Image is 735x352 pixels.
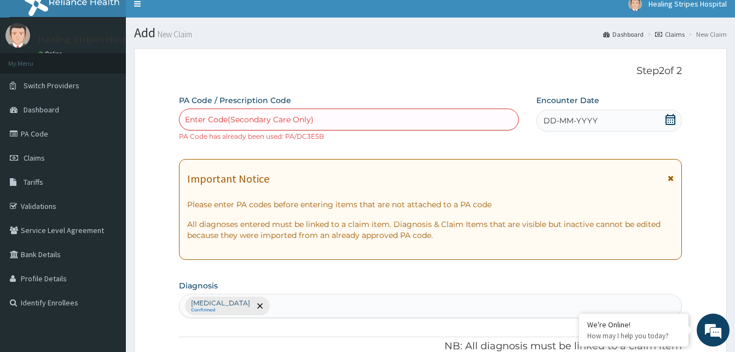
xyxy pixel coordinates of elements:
div: We're Online! [587,320,680,330]
p: Step 2 of 2 [179,65,682,77]
small: New Claim [155,30,192,38]
p: How may I help you today? [587,331,680,340]
a: Online [38,50,65,58]
div: Chat with us now [57,61,184,76]
div: Enter Code(Secondary Care Only) [185,114,314,125]
label: PA Code / Prescription Code [179,95,291,106]
a: Dashboard [603,30,644,39]
span: We're online! [63,106,151,217]
small: PA Code has already been used: PA/DC3E5B [179,132,324,140]
label: Encounter Date [536,95,599,106]
h1: Important Notice [187,173,269,185]
span: Tariffs [24,177,43,187]
h1: Add [134,26,727,40]
span: remove selection option [255,301,265,311]
span: DD-MM-YYYY [543,115,598,126]
a: Claims [655,30,685,39]
span: Switch Providers [24,81,79,90]
p: Healing Stripes Hospital [38,35,142,44]
img: d_794563401_company_1708531726252_794563401 [20,55,44,82]
p: All diagnoses entered must be linked to a claim item. Diagnosis & Claim Items that are visible bu... [187,219,674,241]
textarea: Type your message and hit 'Enter' [5,235,209,274]
span: Dashboard [24,105,59,115]
div: Minimize live chat window [180,5,206,32]
label: Diagnosis [179,280,218,291]
p: Please enter PA codes before entering items that are not attached to a PA code [187,199,674,210]
small: Confirmed [191,308,250,313]
img: User Image [5,23,30,48]
p: [MEDICAL_DATA] [191,299,250,308]
span: Claims [24,153,45,163]
li: New Claim [686,30,727,39]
